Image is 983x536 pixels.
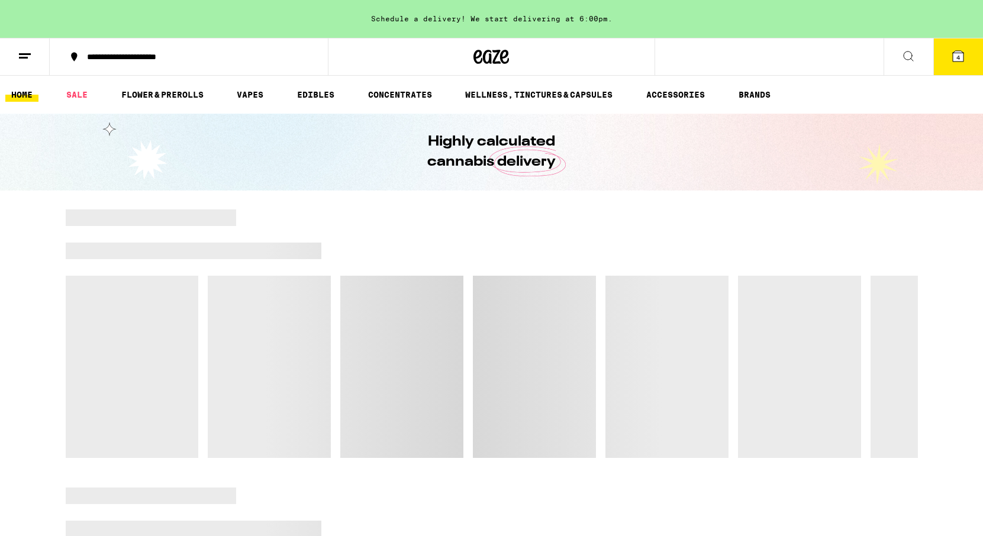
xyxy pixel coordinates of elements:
button: 4 [933,38,983,75]
a: ACCESSORIES [640,88,711,102]
span: 4 [956,54,960,61]
a: FLOWER & PREROLLS [115,88,210,102]
a: WELLNESS, TINCTURES & CAPSULES [459,88,618,102]
h1: Highly calculated cannabis delivery [394,132,589,172]
a: CONCENTRATES [362,88,438,102]
a: VAPES [231,88,269,102]
a: BRANDS [733,88,776,102]
a: SALE [60,88,94,102]
a: HOME [5,88,38,102]
a: EDIBLES [291,88,340,102]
